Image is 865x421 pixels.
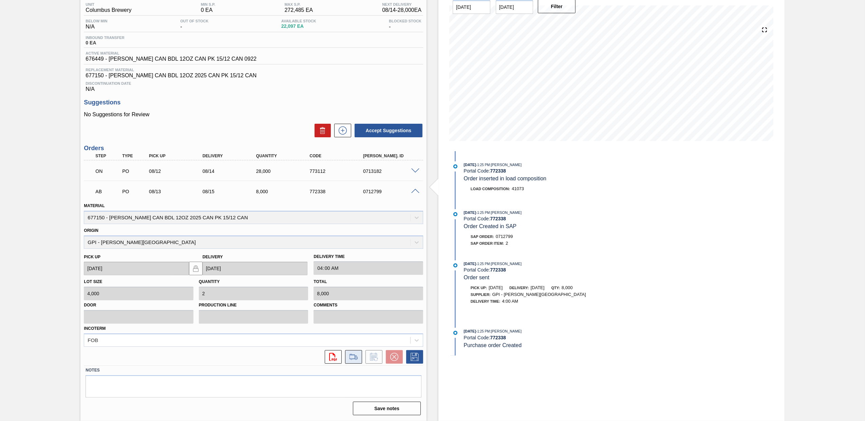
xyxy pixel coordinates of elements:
[476,262,490,266] span: - 1:25 PM
[531,285,545,290] span: [DATE]
[308,189,369,194] div: 772338
[362,350,382,364] div: Inform order change
[84,300,193,310] label: Door
[387,19,423,30] div: -
[199,279,220,284] label: Quantity
[201,7,215,13] span: 0 EA
[147,154,208,158] div: Pick up
[94,154,123,158] div: Step
[86,73,421,79] span: 677150 - [PERSON_NAME] CAN BDL 12OZ 2025 CAN PK 15/12 CAN
[464,329,476,333] span: [DATE]
[94,164,123,179] div: Negotiating Order
[351,123,423,138] div: Accept Suggestions
[355,124,422,137] button: Accept Suggestions
[464,342,522,348] span: Purchase order Created
[342,350,362,364] div: Go to Load Composition
[471,299,500,303] span: Delivery Time :
[471,241,504,245] span: SAP Order Item:
[95,168,121,174] p: ON
[84,99,423,106] h3: Suggestions
[492,292,586,297] span: GPI - [PERSON_NAME][GEOGRAPHIC_DATA]
[180,19,208,23] span: Out Of Stock
[471,235,494,239] span: SAP Order:
[84,112,423,118] p: No Suggestions for Review
[314,300,423,310] label: Comments
[464,210,476,215] span: [DATE]
[490,329,522,333] span: : [PERSON_NAME]
[86,81,421,85] span: Discontinuation Date
[476,163,490,167] span: - 1:25 PM
[464,275,490,280] span: Order sent
[490,216,506,221] strong: 772338
[490,210,522,215] span: : [PERSON_NAME]
[471,286,487,290] span: Pick up:
[147,189,208,194] div: 08/13/2025
[86,7,131,13] span: Columbus Brewery
[464,262,476,266] span: [DATE]
[464,168,625,174] div: Portal Code:
[382,2,421,6] span: Next Delivery
[281,24,316,29] span: 22,097 EA
[84,19,109,30] div: N/A
[314,279,327,284] label: Total
[314,252,423,262] label: Delivery Time
[490,267,506,273] strong: 772338
[496,0,533,14] input: mm/dd/yyyy
[471,187,510,191] span: Load Composition :
[308,154,369,158] div: Code
[490,163,522,167] span: : [PERSON_NAME]
[203,255,223,259] label: Delivery
[551,286,560,290] span: Qty:
[489,285,503,290] span: [DATE]
[361,168,422,174] div: 0713182
[490,262,522,266] span: : [PERSON_NAME]
[255,189,316,194] div: 8,000
[311,124,331,137] div: Delete Suggestions
[285,2,313,6] span: MAX S.P.
[86,36,124,40] span: Inbound Transfer
[331,124,351,137] div: New suggestion
[95,189,121,194] p: AB
[201,168,262,174] div: 08/14/2025
[120,168,149,174] div: Purchase order
[464,163,476,167] span: [DATE]
[321,350,342,364] div: Open PDF file
[464,216,625,221] div: Portal Code:
[476,211,490,215] span: - 1:25 PM
[496,234,513,239] span: 0712799
[453,212,457,216] img: atual
[84,79,423,92] div: N/A
[490,168,506,174] strong: 772338
[201,154,262,158] div: Delivery
[86,2,131,6] span: Unit
[86,365,421,375] label: Notes
[453,263,457,267] img: atual
[453,0,490,14] input: mm/dd/yyyy
[453,331,457,335] img: atual
[199,300,308,310] label: Production Line
[94,184,123,199] div: Awaiting Pick Up
[285,7,313,13] span: 272,485 EA
[84,279,102,284] label: Lot size
[255,168,316,174] div: 28,000
[86,51,257,55] span: Active Material
[88,337,98,343] div: FOB
[361,189,422,194] div: 0712799
[389,19,421,23] span: Blocked Stock
[281,19,316,23] span: Available Stock
[476,329,490,333] span: - 1:25 PM
[502,299,518,304] span: 4:00 AM
[192,264,200,273] img: locked
[84,262,189,275] input: mm/dd/yyyy
[403,350,423,364] div: Save Order
[86,40,124,45] span: 0 EA
[84,145,423,152] h3: Orders
[147,168,208,174] div: 08/12/2025
[490,335,506,340] strong: 772338
[509,286,529,290] span: Delivery:
[562,285,573,290] span: 8,000
[512,186,524,191] span: 41073
[382,350,403,364] div: Cancel Order
[120,189,149,194] div: Purchase order
[189,262,203,275] button: locked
